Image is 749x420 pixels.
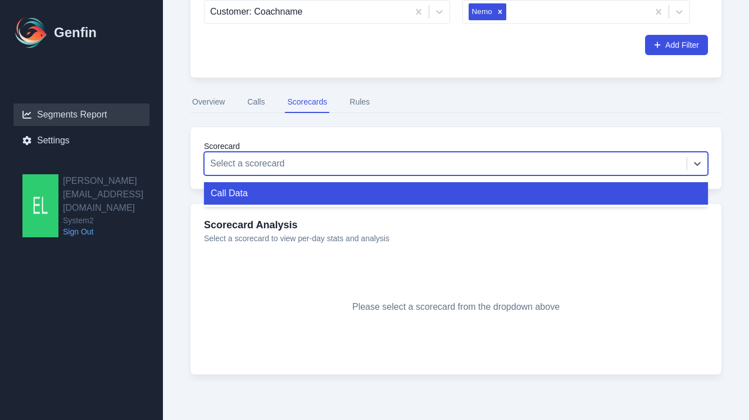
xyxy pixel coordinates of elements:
[469,3,494,20] div: Nemo
[352,300,560,314] p: Please select a scorecard from the dropdown above
[285,92,329,113] button: Scorecards
[13,103,149,126] a: Segments Report
[347,92,372,113] button: Rules
[63,174,163,215] h2: [PERSON_NAME][EMAIL_ADDRESS][DOMAIN_NAME]
[645,35,708,55] button: Add Filter
[54,24,97,42] h1: Genfin
[63,215,163,226] span: System2
[204,141,708,152] label: Scorecard
[22,174,58,237] img: elissa@system2.fitness
[494,3,506,20] div: Remove Nemo
[63,226,163,237] a: Sign Out
[204,182,708,205] div: Call Data
[245,92,267,113] button: Calls
[204,217,708,233] h4: Scorecard Analysis
[190,92,227,113] button: Overview
[204,233,708,244] p: Select a scorecard to view per-day stats and analysis
[13,129,149,152] a: Settings
[13,15,49,51] img: Logo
